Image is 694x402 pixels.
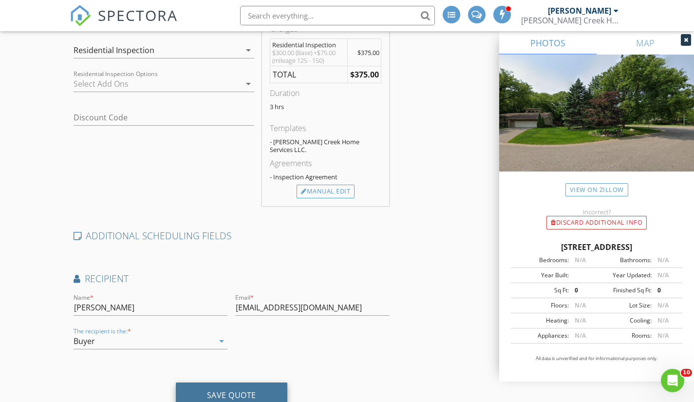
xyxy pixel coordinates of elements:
[548,6,611,16] div: [PERSON_NAME]
[597,286,652,295] div: Finished Sq Ft:
[297,185,355,198] div: Manual Edit
[243,44,254,56] i: arrow_drop_down
[514,286,569,295] div: Sq Ft:
[499,208,694,216] div: Incorrect?
[657,271,669,279] span: N/A
[270,103,381,111] p: 3 hrs
[70,5,91,26] img: The Best Home Inspection Software - Spectora
[597,331,652,340] div: Rooms:
[575,316,586,325] span: N/A
[499,55,694,195] img: streetview
[514,316,569,325] div: Heating:
[569,286,597,295] div: 0
[514,256,569,265] div: Bedrooms:
[652,286,679,295] div: 0
[74,230,390,242] h4: ADDITIONAL SCHEDULING FIELDS
[272,41,345,49] div: Residential Inspection
[272,49,345,64] div: $300.00 (Base) +$75.00 (mileage 125 - 150)
[514,301,569,310] div: Floors:
[270,66,347,83] td: TOTAL
[511,241,682,253] div: [STREET_ADDRESS]
[98,5,178,25] span: SPECTORA
[657,301,669,309] span: N/A
[546,216,647,230] div: Discard Additional info
[207,390,256,400] div: Save Quote
[657,256,669,264] span: N/A
[575,301,586,309] span: N/A
[681,369,692,377] span: 10
[657,316,669,325] span: N/A
[74,46,154,55] div: Residential Inspection
[514,271,569,280] div: Year Built:
[661,369,684,392] iframe: Intercom live chat
[70,13,178,34] a: SPECTORA
[565,183,628,196] a: View on Zillow
[521,16,619,25] div: Sledge Creek Home Services LLC
[270,157,381,169] div: Agreements
[270,138,381,153] div: - [PERSON_NAME] Creek Home Services LLC.
[216,335,227,347] i: arrow_drop_down
[597,256,652,265] div: Bathrooms:
[511,355,682,362] p: All data is unverified and for informational purposes only.
[597,316,652,325] div: Cooling:
[499,31,597,55] a: PHOTOS
[357,48,379,57] span: $375.00
[597,31,694,55] a: MAP
[270,122,381,134] div: Templates
[657,331,669,340] span: N/A
[514,331,569,340] div: Appliances:
[350,69,379,80] strong: $375.00
[74,110,255,126] input: Discount Code
[575,331,586,340] span: N/A
[74,337,95,345] div: Buyer
[597,271,652,280] div: Year Updated:
[597,301,652,310] div: Lot Size:
[270,173,381,181] div: - Inspection Agreement
[243,78,254,90] i: arrow_drop_down
[575,256,586,264] span: N/A
[74,272,390,285] h4: Recipient
[270,87,381,99] div: Duration
[240,6,435,25] input: Search everything...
